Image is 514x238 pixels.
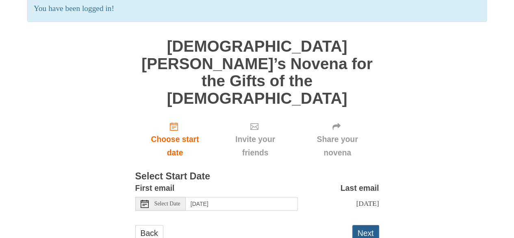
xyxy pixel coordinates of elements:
span: Share your novena [304,133,371,159]
span: Invite your friends [223,133,287,159]
span: Select Date [154,201,180,207]
label: Last email [340,181,379,195]
div: Click "Next" to confirm your start date first. [215,115,295,164]
div: Click "Next" to confirm your start date first. [296,115,379,164]
h1: [DEMOGRAPHIC_DATA][PERSON_NAME]’s Novena for the Gifts of the [DEMOGRAPHIC_DATA] [135,38,379,107]
a: Choose start date [135,115,215,164]
h3: Select Start Date [135,171,379,182]
label: First email [135,181,175,195]
span: [DATE] [356,199,379,207]
span: Choose start date [143,133,207,159]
